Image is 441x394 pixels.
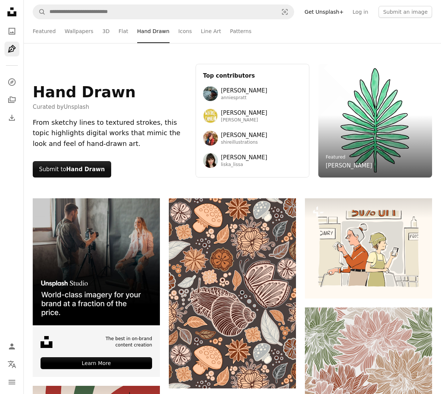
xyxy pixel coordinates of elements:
a: [PERSON_NAME] [326,161,372,170]
span: [PERSON_NAME] [221,153,267,162]
img: Shoppers compare prices at a grocery store. [305,198,432,299]
button: Visual search [276,5,294,19]
a: Shoppers compare prices at a grocery store. [305,245,432,252]
form: Find visuals sitewide [33,4,294,19]
span: shireillustrations [221,140,267,146]
a: 3D [102,19,110,43]
a: The best in on-brand content creationLearn More [33,198,160,377]
span: The best in on-brand content creation [94,336,152,348]
img: file-1631678316303-ed18b8b5cb9cimage [41,336,52,348]
a: Illustrations [4,42,19,56]
img: Avatar of user Annie Spratt [203,86,218,101]
div: From sketchy lines to textured strokes, this topic highlights digital works that mimic the look a... [33,117,187,149]
a: Snail and butterfly amidst floral and mushroom pattern [169,290,296,297]
a: Patterns [230,19,252,43]
a: Featured [33,19,56,43]
a: Featured [326,154,345,160]
a: Avatar of user Sara Oliveira[PERSON_NAME]shireillustrations [203,131,302,146]
a: Flat [119,19,128,43]
h3: Top contributors [203,71,302,80]
img: Snail and butterfly amidst floral and mushroom pattern [169,198,296,388]
h1: Hand Drawn [33,83,136,101]
a: Collections [4,92,19,107]
button: Menu [4,375,19,390]
div: Learn More [41,357,152,369]
a: Avatar of user Annie Spratt[PERSON_NAME]anniespratt [203,86,302,101]
span: [PERSON_NAME] [221,131,267,140]
span: anniespratt [221,95,267,101]
strong: Hand Drawn [66,166,105,173]
a: Icons [178,19,192,43]
a: Log in [348,6,373,18]
a: Avatar of user Viktoriya Lissachenko[PERSON_NAME]liska_lissa [203,153,302,168]
a: Log in / Sign up [4,339,19,354]
span: [PERSON_NAME] [221,108,267,117]
button: Submit an image [379,6,432,18]
a: Wallpapers [65,19,93,43]
button: Language [4,357,19,372]
img: Avatar of user Beatriz Camaleão [203,108,218,123]
a: Download History [4,110,19,125]
span: Curated by [33,102,136,111]
a: Get Unsplash+ [300,6,348,18]
a: Line Art [201,19,221,43]
span: [PERSON_NAME] [221,86,267,95]
span: [PERSON_NAME] [221,117,267,123]
a: Photos [4,24,19,39]
img: file-1715651741414-859baba4300dimage [33,198,160,325]
a: Explore [4,75,19,89]
a: Avatar of user Beatriz Camaleão[PERSON_NAME][PERSON_NAME] [203,108,302,123]
button: Submit toHand Drawn [33,161,111,178]
img: Avatar of user Viktoriya Lissachenko [203,153,218,168]
button: Search Unsplash [33,5,46,19]
span: liska_lissa [221,162,267,168]
a: Unsplash [64,104,89,110]
img: Avatar of user Sara Oliveira [203,131,218,146]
